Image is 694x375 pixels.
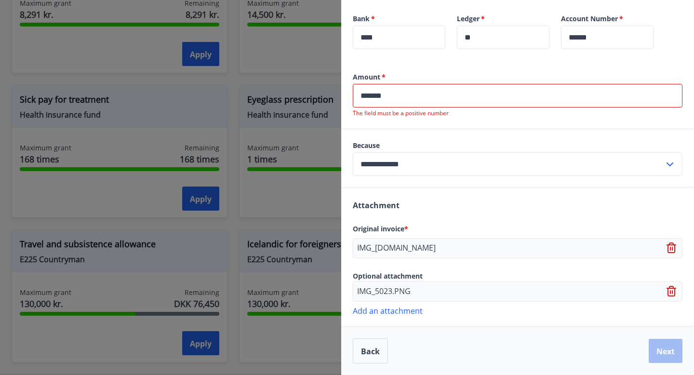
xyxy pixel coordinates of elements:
font: Account Number [561,14,618,23]
font: Amount [353,72,380,81]
p: The field must be a positive number [353,109,682,117]
font: Attachment [353,200,400,211]
font: Back [361,346,380,357]
font: Ledger [457,14,480,23]
div: Amount [353,84,682,107]
font: Bank [353,14,370,23]
font: Because [353,141,380,150]
font: IMG_[DOMAIN_NAME] [357,242,436,253]
font: Optional attachment [353,271,423,281]
p: IMG_5023.PNG [357,286,411,297]
font: Original invoice [353,224,404,233]
button: Back [353,338,388,363]
font: Add an attachment [353,306,423,316]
